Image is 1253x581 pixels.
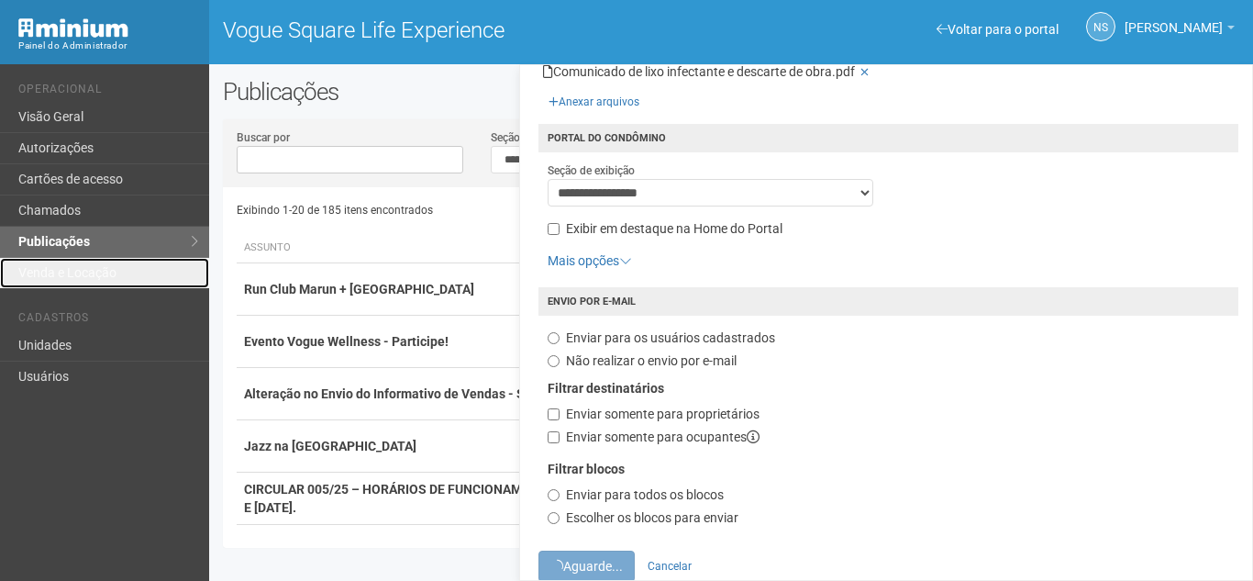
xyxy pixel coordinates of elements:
[244,482,597,515] strong: CIRCULAR 005/25 – HORÁRIOS DE FUNCIONAMENTO [DATE] E [DATE].
[638,553,702,580] a: Cancelar
[18,18,128,38] img: Minium
[566,353,737,368] span: Não realizar o envio por e-mail
[548,489,560,501] input: Enviar para todos os blocos
[1125,23,1235,38] a: [PERSON_NAME]
[538,287,1238,316] h4: Envio por e-mail
[548,332,560,344] input: Enviar para os usuários cadastrados
[566,330,775,345] span: Enviar para os usuários cadastrados
[860,67,869,78] i: Remover
[538,124,1238,152] h4: Portal do condômino
[244,439,416,453] strong: Jazz na [GEOGRAPHIC_DATA]
[223,18,717,42] h1: Vogue Square Life Experience
[491,129,520,146] label: Seção
[548,462,625,476] strong: Filtrar blocos
[548,381,664,396] strong: Filtrar destinatários
[937,22,1059,37] a: Voltar para o portal
[566,487,724,502] span: Enviar para todos os blocos
[244,386,585,401] strong: Alteração no Envio do Informativo de Vendas - Setor MALL
[237,129,290,146] label: Buscar por
[548,431,560,443] input: Enviar somente para ocupantes
[566,221,782,236] span: Exibir em destaque na Home do Portal
[18,311,195,330] li: Cadastros
[566,510,738,525] span: Escolher os blocos para enviar
[538,83,649,110] div: Anexar arquivos
[747,430,760,443] i: Locatários e proprietários que estejam na posse do imóvel
[548,406,760,424] label: Enviar somente para proprietários
[548,162,635,179] label: Seção de exibição
[237,196,732,224] div: Exibindo 1-20 de 185 itens encontrados
[548,429,760,447] label: Enviar somente para ocupantes
[244,334,449,349] strong: Evento Vogue Wellness - Participe!
[237,233,609,263] th: Assunto
[548,253,632,268] a: Mais opções
[1086,12,1115,41] a: NS
[18,38,195,54] div: Painel do Administrador
[548,355,560,367] input: Não realizar o envio por e-mail
[244,282,474,296] strong: Run Club Marun + [GEOGRAPHIC_DATA]
[1125,3,1223,35] span: Nicolle Silva
[223,78,630,106] h2: Publicações
[548,408,560,420] input: Enviar somente para proprietários
[548,223,560,235] input: Exibir em destaque na Home do Portal
[18,83,195,102] li: Operacional
[543,62,1234,83] li: Comunicado de lixo infectante e descarte de obra.pdf
[548,512,560,524] input: Escolher os blocos para enviar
